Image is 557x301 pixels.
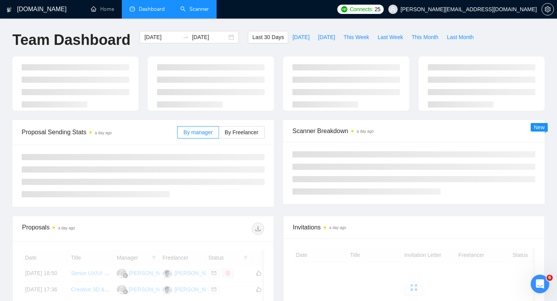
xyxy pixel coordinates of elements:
[22,127,177,137] span: Proposal Sending Stats
[225,129,258,135] span: By Freelancer
[339,31,373,43] button: This Week
[412,33,438,41] span: This Month
[180,6,209,12] a: searchScanner
[390,7,396,12] span: user
[139,6,165,12] span: Dashboard
[447,33,473,41] span: Last Month
[542,6,554,12] span: setting
[252,33,284,41] span: Last 30 Days
[350,5,373,14] span: Connects:
[314,31,339,43] button: [DATE]
[293,222,535,232] span: Invitations
[407,31,443,43] button: This Month
[375,5,381,14] span: 25
[373,31,407,43] button: Last Week
[292,33,309,41] span: [DATE]
[547,275,553,281] span: 6
[95,131,112,135] time: a day ago
[12,31,130,49] h1: Team Dashboard
[534,124,545,130] span: New
[130,6,135,12] span: dashboard
[292,126,535,136] span: Scanner Breakdown
[343,33,369,41] span: This Week
[443,31,478,43] button: Last Month
[91,6,114,12] a: homeHome
[357,129,374,133] time: a day ago
[542,3,554,15] button: setting
[183,129,212,135] span: By manager
[329,226,346,230] time: a day ago
[58,226,75,230] time: a day ago
[341,6,347,12] img: upwork-logo.png
[183,34,189,40] span: swap-right
[542,6,554,12] a: setting
[22,222,143,235] div: Proposals
[192,33,227,41] input: End date
[7,3,12,16] img: logo
[183,34,189,40] span: to
[248,31,288,43] button: Last 30 Days
[531,275,549,293] iframe: Intercom live chat
[288,31,314,43] button: [DATE]
[144,33,179,41] input: Start date
[318,33,335,41] span: [DATE]
[378,33,403,41] span: Last Week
